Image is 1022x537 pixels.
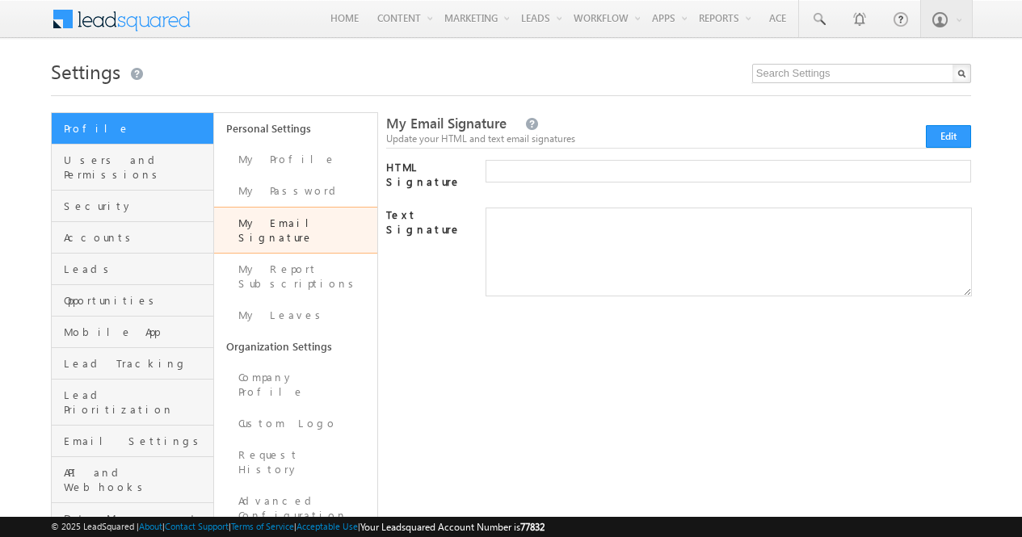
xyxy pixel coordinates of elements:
span: Security [64,199,209,213]
a: My Leaves [214,300,376,331]
a: Security [52,191,213,222]
a: Organization Settings [214,331,376,362]
span: Opportunities [64,293,209,308]
a: My Password [214,175,376,207]
a: Personal Settings [214,113,376,144]
span: 77832 [520,521,545,533]
a: Profile [52,113,213,145]
a: Lead Tracking [52,348,213,380]
span: Lead Tracking [64,356,209,371]
span: Email Settings [64,434,209,448]
a: Advanced Configuration [214,485,376,531]
a: Lead Prioritization [52,380,213,426]
a: Request History [214,439,376,485]
a: Leads [52,254,213,285]
label: Text Signature [386,208,471,237]
a: Terms of Service [231,521,294,531]
a: Mobile App [52,317,213,348]
button: Edit [926,125,971,148]
span: Your Leadsquared Account Number is [360,521,545,533]
a: Opportunities [52,285,213,317]
span: Mobile App [64,325,209,339]
a: My Report Subscriptions [214,254,376,300]
a: Users and Permissions [52,145,213,191]
a: My Email Signature [214,207,376,254]
span: Accounts [64,230,209,245]
a: Email Settings [52,426,213,457]
a: Accounts [52,222,213,254]
a: API and Webhooks [52,457,213,503]
span: Users and Permissions [64,153,209,182]
span: Lead Prioritization [64,388,209,417]
div: Update your HTML and text email signatures [386,132,971,146]
a: My Profile [214,144,376,175]
a: Contact Support [165,521,229,531]
span: © 2025 LeadSquared | | | | | [51,519,545,535]
a: Acceptable Use [297,521,358,531]
a: Custom Logo [214,408,376,439]
a: Company Profile [214,362,376,408]
span: Leads [64,262,209,276]
label: HTML Signature [386,160,471,189]
a: About [139,521,162,531]
span: API and Webhooks [64,465,209,494]
span: Settings [51,58,120,84]
input: Search Settings [752,64,971,83]
span: My Email Signature [386,114,507,132]
span: Profile [64,121,209,136]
